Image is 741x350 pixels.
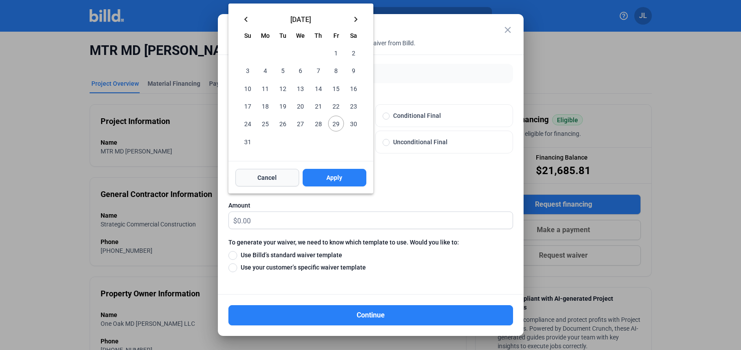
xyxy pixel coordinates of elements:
span: Sa [350,32,357,39]
button: August 9, 2025 [345,62,362,79]
span: 4 [257,62,273,78]
span: 20 [293,98,308,114]
button: August 31, 2025 [239,132,257,150]
button: August 16, 2025 [345,80,362,97]
button: August 2, 2025 [345,44,362,62]
button: August 11, 2025 [257,80,274,97]
span: 6 [293,62,308,78]
span: 5 [275,62,291,78]
span: 7 [311,62,326,78]
button: August 22, 2025 [327,97,345,115]
span: We [296,32,305,39]
span: 15 [328,80,344,96]
span: 12 [275,80,291,96]
span: 18 [257,98,273,114]
span: 21 [311,98,326,114]
span: Fr [333,32,339,39]
span: Tu [279,32,286,39]
span: 11 [257,80,273,96]
span: 16 [346,80,361,96]
span: 24 [240,116,256,131]
span: 26 [275,116,291,131]
button: August 19, 2025 [274,97,292,115]
span: Su [244,32,251,39]
span: 10 [240,80,256,96]
mat-icon: keyboard_arrow_right [351,14,361,25]
button: August 12, 2025 [274,80,292,97]
span: Apply [326,173,342,182]
span: 9 [346,62,361,78]
button: August 25, 2025 [257,115,274,132]
span: 19 [275,98,291,114]
span: 13 [293,80,308,96]
button: August 20, 2025 [292,97,309,115]
button: August 28, 2025 [310,115,327,132]
button: August 10, 2025 [239,80,257,97]
span: 31 [240,133,256,149]
button: August 4, 2025 [257,62,274,79]
button: August 23, 2025 [345,97,362,115]
button: August 13, 2025 [292,80,309,97]
button: August 24, 2025 [239,115,257,132]
span: Mo [261,32,270,39]
td: AUG [239,44,327,62]
span: 3 [240,62,256,78]
span: 22 [328,98,344,114]
button: August 7, 2025 [310,62,327,79]
span: 17 [240,98,256,114]
button: Apply [303,169,366,186]
span: 1 [328,45,344,61]
button: August 29, 2025 [327,115,345,132]
button: August 27, 2025 [292,115,309,132]
button: Cancel [235,169,299,186]
span: Cancel [257,173,277,182]
button: August 17, 2025 [239,97,257,115]
span: 25 [257,116,273,131]
button: August 1, 2025 [327,44,345,62]
button: August 18, 2025 [257,97,274,115]
mat-icon: keyboard_arrow_left [241,14,251,25]
span: [DATE] [255,15,347,22]
button: August 5, 2025 [274,62,292,79]
span: 28 [311,116,326,131]
button: August 21, 2025 [310,97,327,115]
button: August 3, 2025 [239,62,257,79]
span: 14 [311,80,326,96]
button: August 6, 2025 [292,62,309,79]
button: August 26, 2025 [274,115,292,132]
span: 29 [328,116,344,131]
span: 30 [346,116,361,131]
button: August 15, 2025 [327,80,345,97]
button: August 30, 2025 [345,115,362,132]
span: 8 [328,62,344,78]
span: Th [314,32,322,39]
span: 2 [346,45,361,61]
button: August 8, 2025 [327,62,345,79]
span: 27 [293,116,308,131]
span: 23 [346,98,361,114]
button: August 14, 2025 [310,80,327,97]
